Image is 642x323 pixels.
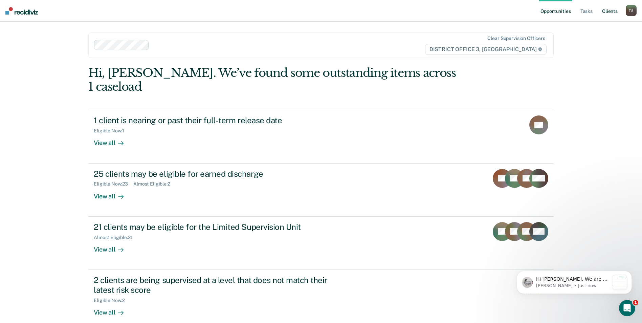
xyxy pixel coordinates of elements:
[425,44,547,55] span: DISTRICT OFFICE 3, [GEOGRAPHIC_DATA]
[94,235,138,240] div: Almost Eligible : 21
[94,169,331,179] div: 25 clients may be eligible for earned discharge
[88,217,554,270] a: 21 clients may be eligible for the Limited Supervision UnitAlmost Eligible:21View all
[133,181,176,187] div: Almost Eligible : 2
[94,240,132,253] div: View all
[94,275,331,295] div: 2 clients are being supervised at a level that does not match their latest risk score
[626,5,637,16] button: TS
[94,298,130,303] div: Eligible Now : 2
[94,115,331,125] div: 1 client is nearing or past their full-term release date
[88,110,554,163] a: 1 client is nearing or past their full-term release dateEligible Now:1View all
[88,66,461,94] div: Hi, [PERSON_NAME]. We’ve found some outstanding items across 1 caseload
[633,300,638,305] span: 1
[94,187,132,200] div: View all
[507,257,642,305] iframe: Intercom notifications message
[88,164,554,217] a: 25 clients may be eligible for earned dischargeEligible Now:23Almost Eligible:2View all
[619,300,635,316] iframe: Intercom live chat
[94,134,132,147] div: View all
[94,222,331,232] div: 21 clients may be eligible for the Limited Supervision Unit
[5,7,38,15] img: Recidiviz
[626,5,637,16] div: T S
[94,303,132,316] div: View all
[94,181,133,187] div: Eligible Now : 23
[487,36,545,41] div: Clear supervision officers
[94,128,130,134] div: Eligible Now : 1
